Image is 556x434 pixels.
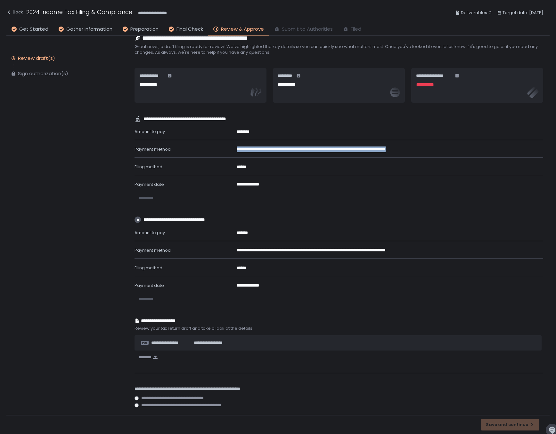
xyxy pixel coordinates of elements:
span: Review your tax return draft and take a look at the details [135,326,543,331]
h1: 2024 Income Tax Filing & Compliance [26,8,132,16]
div: Sign authorization(s) [18,70,68,77]
span: Target date: [DATE] [503,9,543,17]
span: Filing method [135,265,162,271]
span: Gather Information [66,26,112,33]
span: Final Check [176,26,203,33]
span: Payment method [135,146,171,152]
div: Review draft(s) [18,55,55,61]
span: Submit to Authorities [282,26,333,33]
span: Payment date [135,181,164,187]
span: Filed [351,26,361,33]
span: Payment method [135,247,171,253]
span: Get Started [19,26,48,33]
span: Review & Approve [221,26,264,33]
div: Back [6,8,23,16]
button: Back [6,8,23,18]
span: Payment date [135,282,164,288]
span: Amount to pay [135,129,165,135]
span: Deliverables: 2 [461,9,492,17]
span: Great news, a draft filing is ready for review! We've highlighted the key details so you can quic... [135,44,543,55]
span: Amount to pay [135,230,165,236]
span: Preparation [130,26,159,33]
span: Filing method [135,164,162,170]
